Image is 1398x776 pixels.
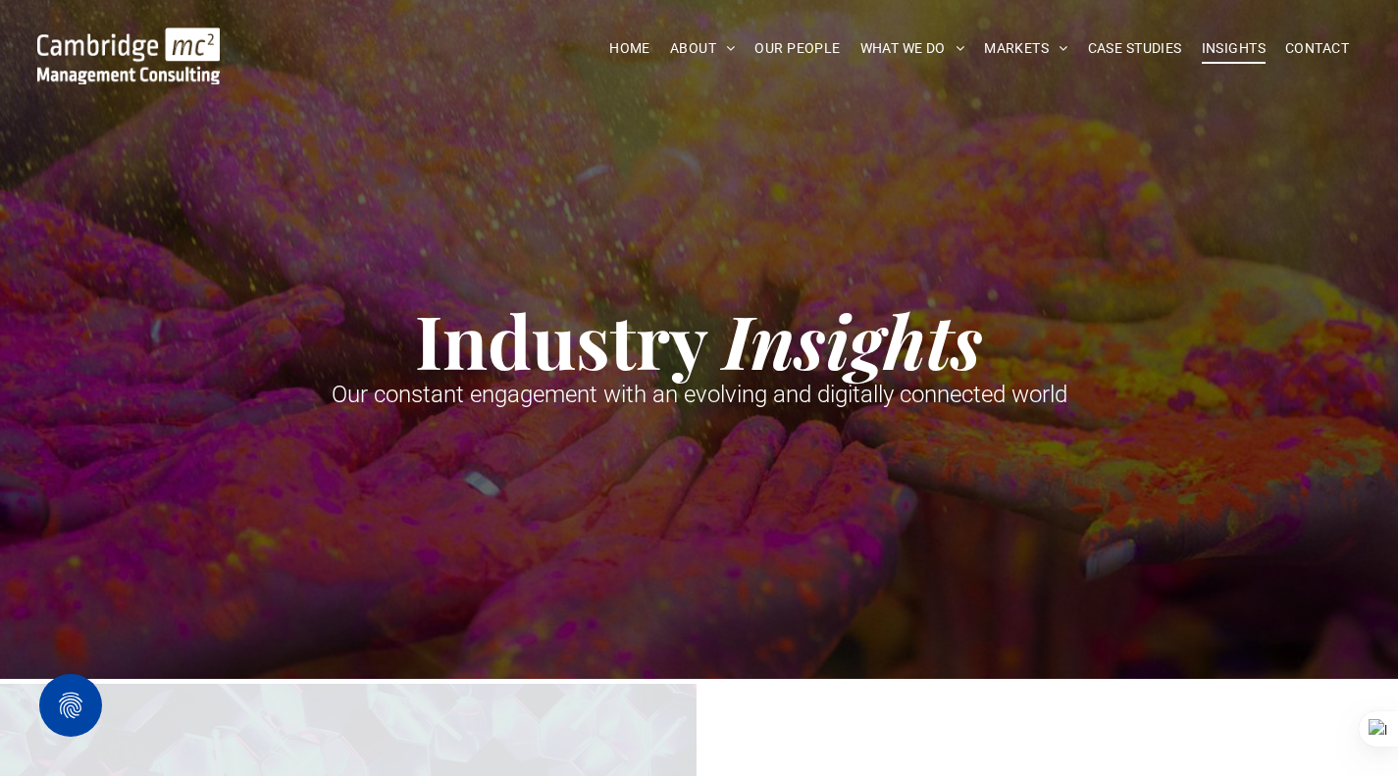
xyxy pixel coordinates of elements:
[415,290,706,388] strong: Industry
[660,33,746,64] a: ABOUT
[851,33,975,64] a: WHAT WE DO
[37,30,220,51] a: Your Business Transformed | Cambridge Management Consulting
[37,27,220,84] img: Go to Homepage
[1192,33,1275,64] a: INSIGHTS
[745,33,850,64] a: OUR PEOPLE
[599,33,660,64] a: HOME
[1275,33,1359,64] a: CONTACT
[974,33,1077,64] a: MARKETS
[332,381,1067,408] span: Our constant engagement with an evolving and digitally connected world
[751,290,983,388] strong: nsights
[723,290,751,388] strong: I
[1078,33,1192,64] a: CASE STUDIES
